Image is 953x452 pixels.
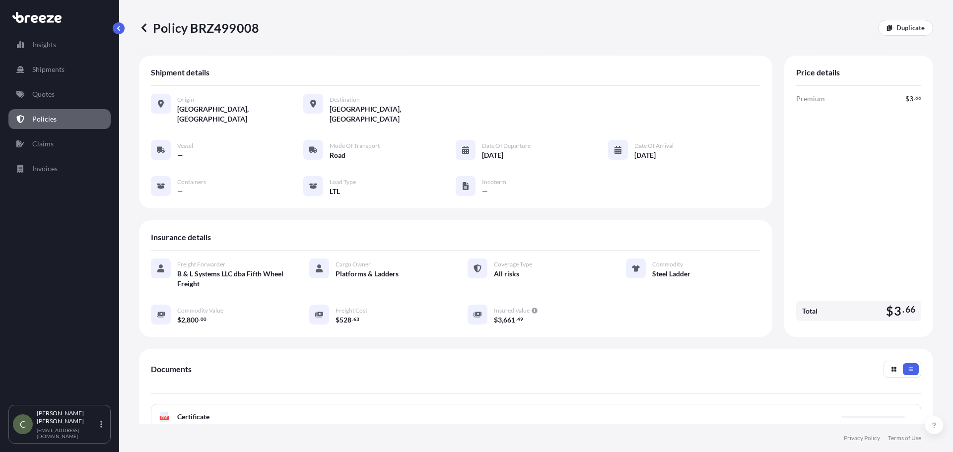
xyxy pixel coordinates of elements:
[177,187,183,196] span: —
[330,178,356,186] span: Load Type
[516,318,517,321] span: .
[177,269,285,289] span: B & L Systems LLC dba Fifth Wheel Freight
[844,434,880,442] a: Privacy Policy
[177,104,303,124] span: [GEOGRAPHIC_DATA], [GEOGRAPHIC_DATA]
[181,317,185,323] span: 2
[902,307,904,313] span: .
[32,114,57,124] p: Policies
[888,434,921,442] a: Terms of Use
[32,89,55,99] p: Quotes
[8,134,111,154] a: Claims
[330,104,456,124] span: [GEOGRAPHIC_DATA], [GEOGRAPHIC_DATA]
[32,65,65,74] p: Shipments
[151,232,211,242] span: Insurance details
[482,187,488,196] span: —
[802,306,817,316] span: Total
[330,150,345,160] span: Road
[517,318,523,321] span: 49
[494,307,530,315] span: Insured Value
[652,260,683,268] span: Commodity
[336,317,340,323] span: $
[896,23,925,33] p: Duplicate
[886,305,893,317] span: $
[199,318,200,321] span: .
[8,60,111,79] a: Shipments
[201,318,206,321] span: 00
[177,307,223,315] span: Commodity Value
[139,20,259,36] p: Policy BRZ499008
[634,150,656,160] span: [DATE]
[494,317,498,323] span: $
[8,35,111,55] a: Insights
[185,317,187,323] span: ,
[494,260,532,268] span: Coverage Type
[177,178,206,186] span: Containers
[894,305,901,317] span: 3
[336,260,371,268] span: Cargo Owner
[177,150,183,160] span: —
[905,307,915,313] span: 66
[352,318,353,321] span: .
[177,412,209,422] span: Certificate
[502,317,503,323] span: ,
[177,260,225,268] span: Freight Forwarder
[796,67,840,77] span: Price details
[8,109,111,129] a: Policies
[177,96,194,104] span: Origin
[8,84,111,104] a: Quotes
[330,142,380,150] span: Mode of Transport
[37,427,98,439] p: [EMAIL_ADDRESS][DOMAIN_NAME]
[32,164,58,174] p: Invoices
[151,364,192,374] span: Documents
[177,142,193,150] span: Vessel
[20,419,26,429] span: C
[336,269,399,279] span: Platforms & Ladders
[177,317,181,323] span: $
[909,95,913,102] span: 3
[32,40,56,50] p: Insights
[634,142,674,150] span: Date of Arrival
[482,142,531,150] span: Date of Departure
[482,178,506,186] span: Incoterm
[796,94,825,104] span: Premium
[336,307,367,315] span: Freight Cost
[905,95,909,102] span: $
[652,269,690,279] span: Steel Ladder
[161,416,168,420] text: PDF
[330,187,340,196] span: LTL
[915,96,921,100] span: 66
[498,317,502,323] span: 3
[8,159,111,179] a: Invoices
[330,96,360,104] span: Destination
[187,317,199,323] span: 800
[37,409,98,425] p: [PERSON_NAME] [PERSON_NAME]
[151,67,209,77] span: Shipment details
[914,96,915,100] span: .
[482,150,503,160] span: [DATE]
[353,318,359,321] span: 63
[503,317,515,323] span: 661
[32,139,54,149] p: Claims
[494,269,519,279] span: All risks
[340,317,351,323] span: 528
[878,20,933,36] a: Duplicate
